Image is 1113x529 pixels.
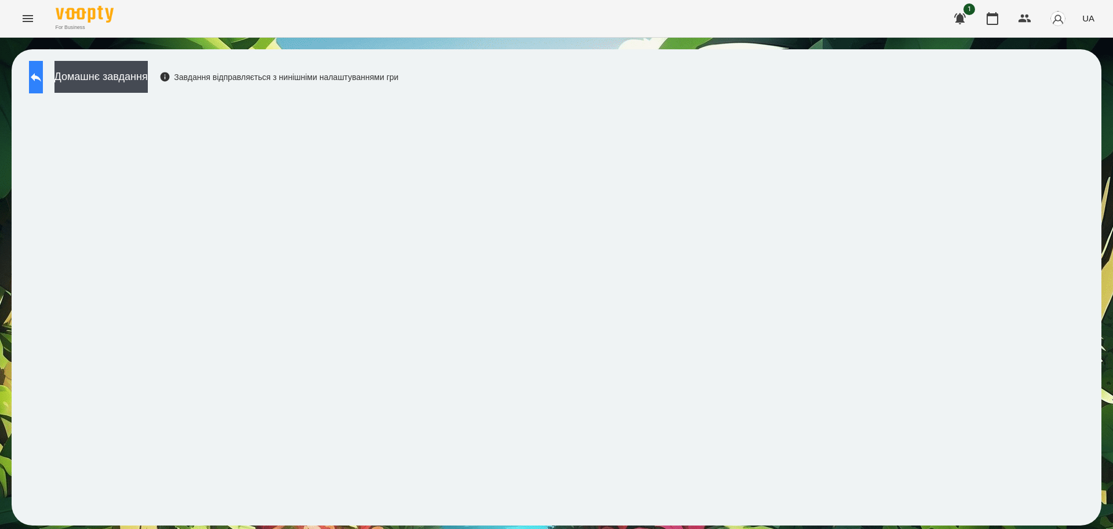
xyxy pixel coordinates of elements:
span: 1 [963,3,975,15]
button: Menu [14,5,42,32]
img: avatar_s.png [1050,10,1066,27]
span: For Business [56,24,114,31]
span: UA [1082,12,1094,24]
button: UA [1078,8,1099,29]
button: Домашнє завдання [54,61,148,93]
img: Voopty Logo [56,6,114,23]
div: Завдання відправляється з нинішніми налаштуваннями гри [159,71,399,83]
